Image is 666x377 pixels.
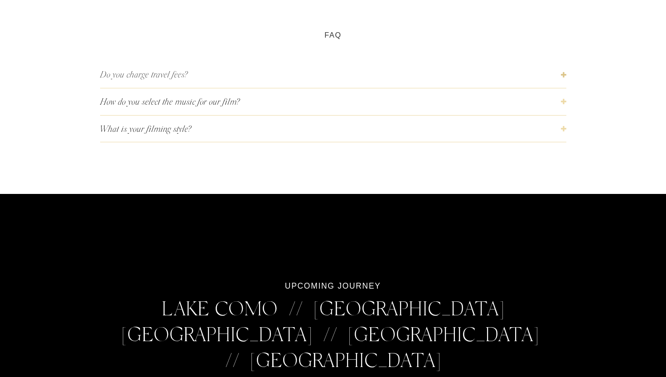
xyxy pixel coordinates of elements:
span: What is your filming style? [100,123,561,135]
button: How do you select the music for our film? [100,88,566,115]
span: How do you select the music for our film? [100,96,561,108]
span: LAKE COMO // [GEOGRAPHIC_DATA] [GEOGRAPHIC_DATA] // [GEOGRAPHIC_DATA] // [GEOGRAPHIC_DATA] [122,296,544,372]
button: Do you charge travel fees? [100,61,566,88]
span: UPCOMING JOURNEY [285,281,381,290]
span: Do you charge travel fees? [100,68,561,81]
button: What is your filming style? [100,116,566,142]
